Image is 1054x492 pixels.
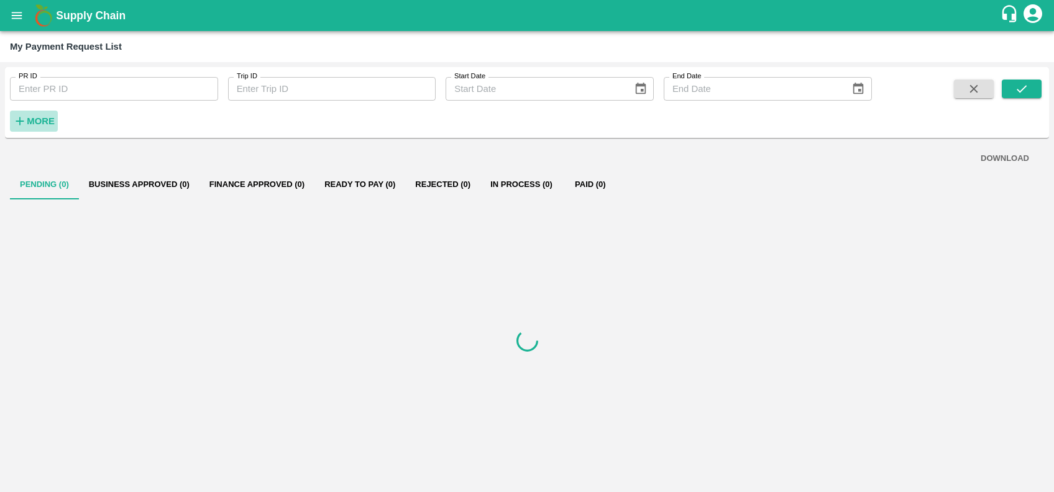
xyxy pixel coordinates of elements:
[79,170,199,199] button: Business Approved (0)
[228,77,436,101] input: Enter Trip ID
[56,9,126,22] b: Supply Chain
[2,1,31,30] button: open drawer
[10,77,218,101] input: Enter PR ID
[446,77,623,101] input: Start Date
[10,39,122,55] div: My Payment Request List
[664,77,841,101] input: End Date
[19,71,37,81] label: PR ID
[237,71,257,81] label: Trip ID
[846,77,870,101] button: Choose date
[480,170,562,199] button: In Process (0)
[1022,2,1044,29] div: account of current user
[405,170,480,199] button: Rejected (0)
[976,148,1034,170] button: DOWNLOAD
[10,170,79,199] button: Pending (0)
[562,170,618,199] button: Paid (0)
[199,170,314,199] button: Finance Approved (0)
[314,170,405,199] button: Ready To Pay (0)
[10,111,58,132] button: More
[1000,4,1022,27] div: customer-support
[672,71,701,81] label: End Date
[31,3,56,28] img: logo
[454,71,485,81] label: Start Date
[56,7,1000,24] a: Supply Chain
[629,77,653,101] button: Choose date
[27,116,55,126] strong: More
